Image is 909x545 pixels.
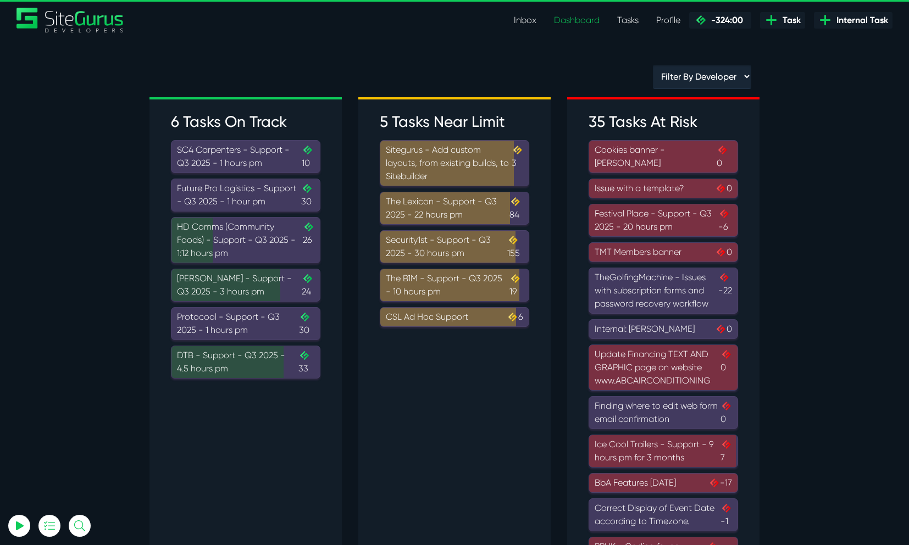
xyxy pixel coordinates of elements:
[595,143,732,170] div: Cookies banner - [PERSON_NAME]
[589,204,738,237] a: Festival Place - Support - Q3 2025 - 20 hours pm-6
[589,344,738,391] a: Update Financing TEXT AND GRAPHIC page on website www.ABCAIRCONDITIONING0
[595,246,732,259] div: TMT Members banner
[715,246,732,259] span: 0
[595,322,732,336] div: Internal: [PERSON_NAME]
[718,271,732,310] span: -22
[16,8,124,32] img: Sitegurus Logo
[589,179,738,198] a: Issue with a template?0
[386,195,523,221] div: The Lexicon - Support - Q3 2025 - 22 hours pm
[589,140,738,173] a: Cookies banner - [PERSON_NAME]0
[589,396,738,429] a: Finding where to edit web form email confirmation0
[380,140,529,186] a: Sitegurus - Add custom layouts, from existing builds, to Sitebuilder3
[512,143,523,183] span: 3
[595,399,732,426] div: Finding where to edit web form email confirmation
[507,233,523,260] span: 155
[177,310,314,337] div: Protocool - Support - Q3 2025 - 1 hours pm
[608,9,647,31] a: Tasks
[380,192,529,225] a: The Lexicon - Support - Q3 2025 - 22 hours pm84
[299,310,314,337] span: 30
[717,143,732,170] span: 0
[545,9,608,31] a: Dashboard
[171,113,320,131] h3: 6 Tasks On Track
[832,14,888,27] span: Internal Task
[386,143,523,183] div: Sitegurus - Add custom layouts, from existing builds, to Sitebuilder
[386,272,523,298] div: The B1M - Support - Q3 2025 - 10 hours pm
[595,438,732,464] div: Ice Cool Trailers - Support - 9 hours pm for 3 months
[505,9,545,31] a: Inbox
[298,349,314,375] span: 33
[380,113,529,131] h3: 5 Tasks Near Limit
[589,473,738,493] a: BbA Features [DATE]-17
[595,348,732,387] div: Update Financing TEXT AND GRAPHIC page on website www.ABCAIRCONDITIONING
[171,140,320,173] a: SC4 Carpenters - Support - Q3 2025 - 1 hours pm10
[589,435,738,468] a: Ice Cool Trailers - Support - 9 hours pm for 3 months7
[302,272,314,298] span: 24
[778,14,801,27] span: Task
[507,310,523,324] span: 6
[171,179,320,212] a: Future Pro Logistics - Support - Q3 2025 - 1 hour pm30
[647,9,689,31] a: Profile
[707,15,743,25] span: -324:00
[301,182,314,208] span: 30
[380,230,529,263] a: Security1st - Support - Q3 2025 - 30 hours pm155
[718,207,732,233] span: -6
[171,307,320,340] a: Protocool - Support - Q3 2025 - 1 hours pm30
[589,319,738,339] a: Internal: [PERSON_NAME]0
[595,207,732,233] div: Festival Place - Support - Q3 2025 - 20 hours pm
[589,498,738,531] a: Correct Display of Event Date according to Timezone.-1
[509,195,523,221] span: 84
[177,272,314,298] div: [PERSON_NAME] - Support - Q3 2025 - 3 hours pm
[16,8,124,32] a: SiteGurus
[171,217,320,263] a: HD Comms (Community Foods) - Support - Q3 2025 - 1:12 hours pm26
[720,399,732,426] span: 0
[595,271,732,310] div: TheGolfingMachine - Issues with subscription forms and password recovery workflow
[177,182,314,208] div: Future Pro Logistics - Support - Q3 2025 - 1 hour pm
[715,322,732,336] span: 0
[302,143,314,170] span: 10
[171,269,320,302] a: [PERSON_NAME] - Support - Q3 2025 - 3 hours pm24
[760,12,805,29] a: Task
[386,310,523,324] div: CSL Ad Hoc Support
[509,272,523,298] span: 19
[177,143,314,170] div: SC4 Carpenters - Support - Q3 2025 - 1 hours pm
[177,220,314,260] div: HD Comms (Community Foods) - Support - Q3 2025 - 1:12 hours pm
[177,349,314,375] div: DTB - Support - Q3 2025 - 4.5 hours pm
[595,502,732,528] div: Correct Display of Event Date according to Timezone.
[589,242,738,262] a: TMT Members banner0
[720,348,732,387] span: 0
[720,438,732,464] span: 7
[303,220,314,260] span: 26
[708,476,732,490] span: -17
[171,346,320,379] a: DTB - Support - Q3 2025 - 4.5 hours pm33
[595,476,732,490] div: BbA Features [DATE]
[715,182,732,195] span: 0
[380,269,529,302] a: The B1M - Support - Q3 2025 - 10 hours pm19
[589,268,738,314] a: TheGolfingMachine - Issues with subscription forms and password recovery workflow-22
[380,307,529,327] a: CSL Ad Hoc Support6
[720,502,732,528] span: -1
[689,12,751,29] a: -324:00
[595,182,732,195] div: Issue with a template?
[814,12,893,29] a: Internal Task
[589,113,738,131] h3: 35 Tasks At Risk
[386,233,523,260] div: Security1st - Support - Q3 2025 - 30 hours pm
